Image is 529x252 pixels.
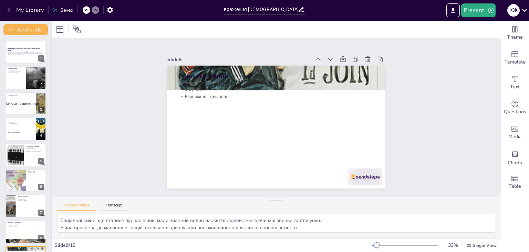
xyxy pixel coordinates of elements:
[8,225,44,227] p: Інструмент вираження
[8,73,24,75] p: Культурні прояви
[26,151,44,152] p: Важливість психологічної допомоги
[38,184,44,190] div: 6
[501,120,529,145] div: Add images, graphics, shapes or video
[6,66,46,89] div: https://cdn.sendsteps.com/images/logo/sendsteps_logo_white.pnghttps://cdn.sendsteps.com/images/lo...
[38,133,44,139] div: 4
[28,172,44,173] p: Емоції в кіно
[38,158,44,164] div: 5
[8,55,44,57] p: Generated with [URL]
[508,133,522,140] span: Media
[26,148,44,149] p: Поширеність травм
[8,250,44,251] p: Міграції
[501,95,529,120] div: Get real-time input from your audience
[8,247,44,249] p: Соціальні зміни
[8,51,44,55] p: У цій презентації ми розглянемо, як [DEMOGRAPHIC_DATA] сприймали Першу світову війну, досліджуючи...
[54,242,372,249] div: Slide 9 / 10
[57,203,96,211] button: Speaker Notes
[473,243,497,248] span: Single View
[54,24,65,35] div: Layout
[38,107,44,113] div: 3
[8,47,40,51] strong: Враження [DEMOGRAPHIC_DATA] від Першої світової війни
[38,210,44,216] div: 7
[178,86,374,93] p: Міграції
[445,242,461,249] div: 33 %
[6,41,46,64] div: https://cdn.sendsteps.com/images/logo/sendsteps_logo_white.pnghttps://cdn.sendsteps.com/images/lo...
[57,214,495,233] textarea: Соціальні зміни, що сталися під час війни, мали значний вплив на життя людей, змінюючи їхні звичк...
[8,72,24,73] p: Документальні фільми
[178,71,374,81] p: Соціальні зміни
[8,132,34,134] p: Вплив на суспільство
[8,224,44,226] p: Вплив на повсякденність
[167,56,311,63] div: Slide 9
[23,51,28,53] span: Heading
[504,108,526,116] span: Questions
[8,249,44,250] p: Значні зміни
[501,145,529,170] div: Add charts and graphs
[8,69,24,71] p: Війна як джерело натхнення
[507,4,520,17] div: К Ж
[5,4,47,16] button: My Library
[38,55,44,61] div: 1
[3,24,48,35] button: Add slide
[73,25,81,33] span: Position
[6,195,46,217] div: 7
[6,144,46,166] div: https://cdn.sendsteps.com/images/logo/sendsteps_logo_white.pnghttps://cdn.sendsteps.com/images/lo...
[26,149,44,151] p: Емоційний тягар
[446,3,460,17] button: Export to PowerPoint
[8,221,44,223] p: Враження з літератури
[18,200,44,201] p: Вплив на сучасність
[8,123,34,124] p: Молодь і волонтерство
[52,7,73,13] div: Saved
[8,97,34,99] p: Психологічний вплив
[508,159,522,167] span: Charts
[507,33,523,41] span: Theme
[6,118,46,140] div: https://cdn.sendsteps.com/images/logo/sendsteps_logo_white.pnghttps://cdn.sendsteps.com/images/lo...
[38,235,44,241] div: 8
[501,70,529,95] div: Add text boxes
[178,93,374,100] p: Економічні труднощі
[99,203,129,211] button: Transcript
[6,169,46,192] div: https://cdn.sendsteps.com/images/logo/sendsteps_logo_white.pnghttps://cdn.sendsteps.com/images/lo...
[4,101,70,106] p: Мемуари та щоденники
[8,95,34,96] p: Важливість мемуарів
[26,145,44,147] p: Психологічні наслідки
[178,79,374,86] p: Значні зміни
[501,46,529,70] div: Add ready made slides
[6,221,46,243] div: 8
[18,198,44,200] p: Передача пам'яті
[501,170,529,195] div: Add a table
[8,223,44,224] p: Глибокі емоції
[461,3,496,17] button: Present
[8,122,34,123] p: Роль жінок
[18,197,44,199] p: Актуальність пам'яті
[510,83,520,91] span: Text
[6,92,46,115] div: https://cdn.sendsteps.com/images/logo/sendsteps_logo_white.pnghttps://cdn.sendsteps.com/images/lo...
[8,70,24,72] p: Відображення страхів і надій
[28,170,44,172] p: Війна в кіно
[8,96,34,97] p: Повсякденне життя
[224,4,298,14] input: Insert title
[507,3,520,17] button: К Ж
[18,196,44,198] p: Пам'ять про війну
[501,21,529,46] div: Change the overall theme
[505,58,526,66] span: Template
[28,173,44,174] p: Повсякденність у тилу
[28,174,44,176] p: Наслідки війни
[8,67,24,69] p: Війна в культурі
[509,183,521,190] span: Table
[38,81,44,87] div: 2
[8,120,34,122] p: Зміни у соціальних структурах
